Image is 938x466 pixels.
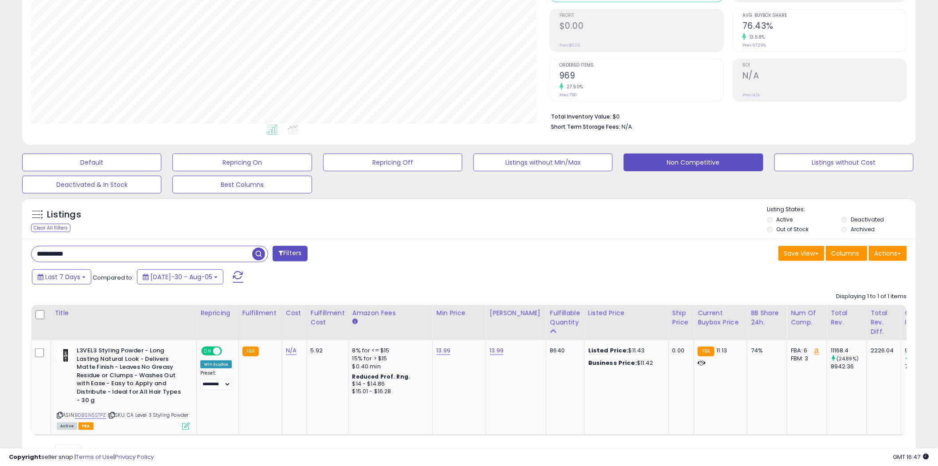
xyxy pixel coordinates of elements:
[57,423,77,430] span: All listings currently available for purchase on Amazon
[352,388,426,395] div: $15.01 - $16.28
[9,453,154,462] div: seller snap | |
[588,308,665,318] div: Listed Price
[286,346,297,355] a: N/A
[672,347,687,355] div: 0.00
[743,13,907,18] span: Avg. Buybox Share
[200,370,232,390] div: Preset:
[551,111,900,121] li: $0
[93,273,133,282] span: Compared to:
[352,318,358,326] small: Amazon Fees.
[559,21,723,33] h2: $0.00
[743,63,907,68] span: ROI
[559,92,577,98] small: Prev: 760
[588,359,662,367] div: $11.42
[743,21,907,33] h2: 76.43%
[791,355,820,363] div: FBM: 3
[588,346,629,355] b: Listed Price:
[437,308,482,318] div: Min Price
[108,411,188,419] span: | SKU: CA Level 3 Styling Powder
[490,308,543,318] div: [PERSON_NAME]
[352,355,426,363] div: 15% for > $15
[352,308,429,318] div: Amazon Fees
[76,453,113,461] a: Terms of Use
[832,249,860,258] span: Columns
[490,346,504,355] a: 13.99
[791,308,823,327] div: Num of Comp.
[75,411,106,419] a: B08SNSSTPZ
[621,122,632,131] span: N/A
[78,423,94,430] span: FBA
[352,347,426,355] div: 8% for <= $15
[777,216,793,223] label: Active
[559,71,723,83] h2: 969
[22,176,161,194] button: Deactivated & In Stock
[200,360,232,368] div: Win BuyBox
[831,308,863,327] div: Total Rev.
[473,154,613,171] button: Listings without Min/Max
[352,363,426,371] div: $0.40 min
[22,154,161,171] button: Default
[242,308,278,318] div: Fulfillment
[751,347,780,355] div: 74%
[559,63,723,68] span: Ordered Items
[352,373,410,380] b: Reduced Prof. Rng.
[550,347,578,355] div: 8640
[624,154,763,171] button: Non Competitive
[242,347,259,356] small: FBA
[57,347,74,364] img: 31KrkpMat6L._SL40_.jpg
[746,34,765,40] small: 13.58%
[45,272,80,281] span: Last 7 Days
[77,347,184,407] b: L3VEL3 Styling Powder - Long Lasting Natural Look - Delivers Matte Finish - Leaves No Greasy Resi...
[698,308,743,327] div: Current Buybox Price
[559,13,723,18] span: Profit
[851,225,875,233] label: Archived
[323,154,462,171] button: Repricing Off
[55,308,193,318] div: Title
[172,176,312,194] button: Best Columns
[717,346,727,355] span: 11.13
[9,453,41,461] strong: Copyright
[47,209,81,221] h5: Listings
[826,246,868,261] button: Columns
[31,224,70,232] div: Clear All Filters
[57,347,190,429] div: ASIN:
[550,308,581,327] div: Fulfillable Quantity
[352,380,426,388] div: $14 - $14.86
[311,347,342,355] div: 5.92
[777,225,809,233] label: Out of Stock
[836,292,907,301] div: Displaying 1 to 1 of 1 items
[791,347,820,355] div: FBA: 6
[831,347,867,355] div: 11168.4
[831,363,867,371] div: 8942.36
[311,308,345,327] div: Fulfillment Cost
[551,123,620,130] b: Short Term Storage Fees:
[273,246,307,261] button: Filters
[836,355,859,362] small: (24.89%)
[869,246,907,261] button: Actions
[905,308,937,327] div: Ordered Items
[672,308,690,327] div: Ship Price
[851,216,884,223] label: Deactivated
[559,43,580,48] small: Prev: $0.00
[588,347,662,355] div: $11.43
[751,308,783,327] div: BB Share 24h.
[32,269,91,284] button: Last 7 Days
[893,453,929,461] span: 2025-08-13 16:47 GMT
[778,246,825,261] button: Save View
[698,347,714,356] small: FBA
[202,348,213,355] span: ON
[286,308,303,318] div: Cost
[172,154,312,171] button: Repricing On
[150,272,212,281] span: [DATE]-30 - Aug-05
[743,71,907,83] h2: N/A
[437,346,451,355] a: 13.99
[871,308,897,336] div: Total Rev. Diff.
[115,453,154,461] a: Privacy Policy
[221,348,235,355] span: OFF
[588,359,637,367] b: Business Price:
[200,308,235,318] div: Repricing
[871,347,894,355] div: 2226.04
[563,83,583,90] small: 27.50%
[774,154,914,171] button: Listings without Cost
[551,113,611,120] b: Total Inventory Value:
